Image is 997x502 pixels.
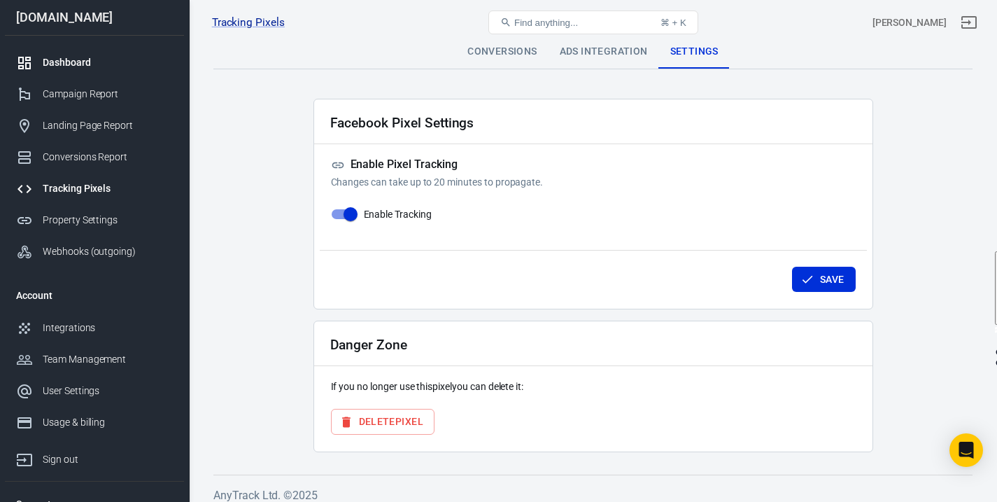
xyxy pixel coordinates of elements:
div: Sign out [43,452,173,467]
span: Enable Tracking [364,207,432,222]
button: DeletePixel [331,409,434,435]
li: Account [5,279,184,312]
a: Webhooks (outgoing) [5,236,184,267]
button: Find anything...⌘ + K [488,11,698,34]
div: Webhooks (outgoing) [43,244,173,259]
a: User Settings [5,375,184,407]
h2: Danger Zone [330,337,407,352]
a: Team Management [5,344,184,375]
p: If you no longer use this pixel you can delete it: [331,379,856,394]
div: Account id: NKyQAscM [872,15,947,30]
a: Tracking Pixels [5,173,184,204]
div: Usage & billing [43,415,173,430]
a: Landing Page Report [5,110,184,141]
div: Integrations [43,321,173,335]
div: Landing Page Report [43,118,173,133]
p: Changes can take up to 20 minutes to propagate. [331,175,856,190]
div: Campaign Report [43,87,173,102]
a: Campaign Report [5,78,184,110]
div: Property Settings [43,213,173,228]
h2: Facebook Pixel Settings [330,116,474,130]
a: Usage & billing [5,407,184,438]
div: Team Management [43,352,173,367]
div: Tracking Pixels [43,181,173,196]
a: Property Settings [5,204,184,236]
div: Conversions Report [43,150,173,165]
div: Settings [659,35,730,69]
a: Tracking Pixels [212,15,285,30]
div: [DOMAIN_NAME] [5,11,184,24]
h5: Enable Pixel Tracking [331,158,856,172]
div: Ads Integration [549,35,659,69]
span: Find anything... [514,18,578,28]
div: ⌘ + K [660,18,686,28]
div: Conversions [456,35,548,69]
a: Sign out [952,6,986,39]
a: Integrations [5,312,184,344]
a: Sign out [5,438,184,475]
div: Dashboard [43,55,173,70]
div: Open Intercom Messenger [949,433,983,467]
div: User Settings [43,384,173,398]
a: Conversions Report [5,141,184,173]
button: Save [792,267,856,293]
a: Dashboard [5,47,184,78]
